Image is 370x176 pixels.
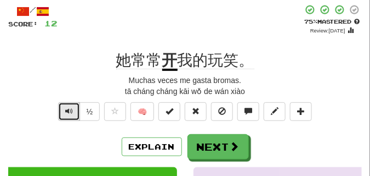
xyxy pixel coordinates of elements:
button: Explain [122,137,182,156]
button: Next [187,134,249,159]
button: Discuss sentence (alt+u) [237,102,259,121]
button: Edit sentence (alt+d) [264,102,286,121]
small: Review: [DATE] [310,28,345,34]
button: Ignore sentence (alt+i) [211,102,233,121]
span: 她常常 [116,52,162,69]
button: Reset to 0% Mastered (alt+r) [185,102,207,121]
u: 开 [162,52,178,71]
div: Mastered [303,18,362,25]
span: 75 % [305,18,318,25]
div: Muchas veces me gasta bromas. [8,75,362,86]
div: Text-to-speech controls [56,102,100,127]
div: / [8,4,58,18]
button: 🧠 [130,102,154,121]
button: Add to collection (alt+a) [290,102,312,121]
button: Favorite sentence (alt+f) [104,102,126,121]
div: tā cháng cháng kāi wǒ de wán xiào [8,86,362,97]
button: Play sentence audio (ctl+space) [58,102,80,121]
span: 我的玩笑。 [178,52,254,69]
button: Set this sentence to 100% Mastered (alt+m) [158,102,180,121]
span: 12 [44,19,58,28]
button: ½ [79,102,100,121]
span: Score: [8,20,38,28]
